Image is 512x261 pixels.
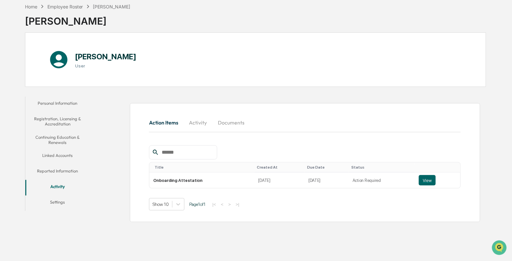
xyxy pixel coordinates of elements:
button: Personal Information [25,97,90,112]
div: [PERSON_NAME] [93,4,130,9]
button: Documents [213,115,250,130]
div: 🖐️ [6,82,12,88]
div: Home [25,4,37,9]
button: Action Items [149,115,183,130]
div: Toggle SortBy [155,165,252,170]
iframe: Open customer support [491,240,509,257]
div: We're available if you need us! [22,56,82,61]
button: >| [234,202,241,207]
div: secondary tabs example [149,115,461,130]
div: secondary tabs example [25,97,90,211]
button: Activity [183,115,213,130]
h3: User [75,63,136,68]
img: 1746055101610-c473b297-6a78-478c-a979-82029cc54cd1 [6,50,18,61]
div: 🔎 [6,95,12,100]
td: [DATE] [255,172,305,188]
span: Pylon [65,110,79,115]
button: < [219,202,225,207]
div: Toggle SortBy [351,165,412,170]
span: Data Lookup [13,94,41,101]
button: Reported Information [25,164,90,180]
span: Preclearance [13,82,42,88]
button: Continuing Education & Renewals [25,131,90,149]
a: 🗄️Attestations [44,79,83,91]
td: [DATE] [305,172,349,188]
button: > [226,202,233,207]
div: Start new chat [22,50,106,56]
p: How can we help? [6,14,118,24]
td: Onboarding Attestation [149,172,255,188]
button: Linked Accounts [25,149,90,164]
div: Toggle SortBy [257,165,302,170]
div: Toggle SortBy [307,165,346,170]
span: Page 1 of 1 [189,202,206,207]
div: Toggle SortBy [420,165,458,170]
a: Powered byPylon [46,110,79,115]
a: View [419,175,456,185]
span: Attestations [54,82,81,88]
a: 🔎Data Lookup [4,91,44,103]
div: 🗄️ [47,82,52,88]
a: 🖐️Preclearance [4,79,44,91]
td: Action Required [349,172,415,188]
button: View [419,175,436,185]
button: Activity [25,180,90,196]
button: Settings [25,196,90,211]
div: [PERSON_NAME] [25,10,130,27]
button: Registration, Licensing & Accreditation [25,112,90,131]
div: Employee Roster [47,4,83,9]
button: |< [210,202,218,207]
button: Start new chat [110,52,118,59]
h1: [PERSON_NAME] [75,52,136,61]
